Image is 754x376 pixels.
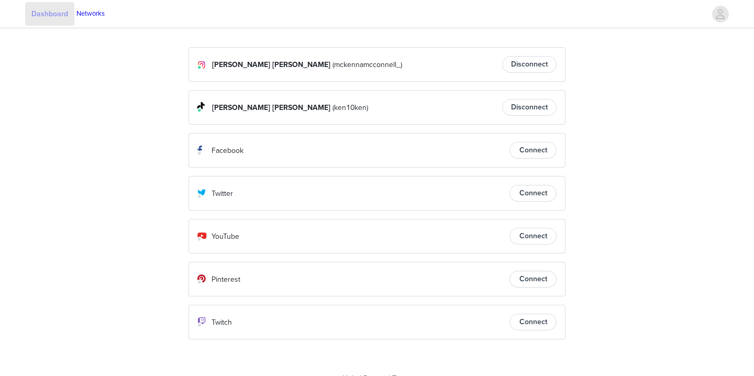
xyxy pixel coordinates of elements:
button: Disconnect [502,99,557,116]
span: (mckennamcconnell_) [332,59,402,70]
p: Twitter [212,188,233,199]
span: [PERSON_NAME] [PERSON_NAME] [212,102,330,113]
p: Pinterest [212,274,240,285]
span: (ken10ken) [332,102,368,113]
button: Connect [509,314,557,330]
button: Connect [509,142,557,159]
p: Facebook [212,145,243,156]
a: Networks [76,9,105,19]
p: YouTube [212,231,239,242]
button: Connect [509,185,557,202]
button: Connect [509,228,557,245]
img: Instagram Icon [197,61,206,69]
span: [PERSON_NAME] [PERSON_NAME] [212,59,330,70]
button: Connect [509,271,557,287]
a: Dashboard [25,2,74,26]
div: avatar [715,6,725,23]
button: Disconnect [502,56,557,73]
p: Twitch [212,317,232,328]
